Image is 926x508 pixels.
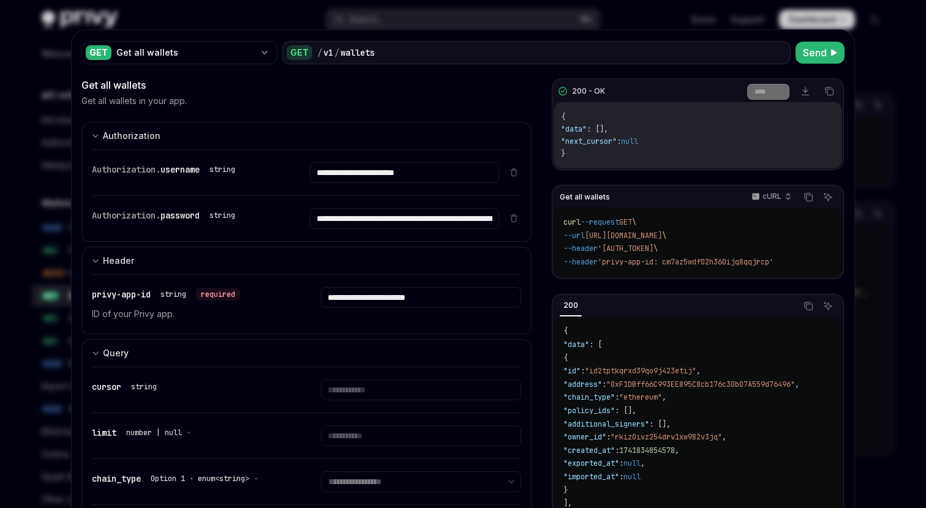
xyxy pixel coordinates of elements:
[116,47,255,59] div: Get all wallets
[619,446,675,455] span: 1741834854578
[151,474,249,484] span: Option 1 · enum<string>
[796,42,845,64] button: Send
[585,231,662,241] span: [URL][DOMAIN_NAME]
[81,95,187,107] p: Get all wallets in your app.
[563,458,619,468] span: "exported_at"
[92,427,116,438] span: limit
[795,379,799,389] span: ,
[92,381,121,392] span: cursor
[92,164,160,175] span: Authorization.
[561,149,565,159] span: }
[92,289,151,300] span: privy-app-id
[722,432,726,442] span: ,
[560,298,582,313] div: 200
[103,129,160,143] div: Authorization
[581,366,585,376] span: :
[563,432,606,442] span: "owner_id"
[321,425,521,446] input: Enter limit
[563,446,615,455] span: "created_at"
[581,217,619,227] span: --request
[81,40,277,65] button: GETGet all wallets
[92,208,240,223] div: Authorization.password
[797,83,814,100] a: Download response file
[321,287,521,308] input: Enter privy-app-id
[820,189,836,205] button: Ask AI
[598,257,774,267] span: 'privy-app-id: cm7az5wdf02h360ijq8qqjrcp'
[317,47,322,59] div: /
[662,392,666,402] span: ,
[126,427,192,439] button: number | null
[821,83,837,99] button: Copy the contents from the code block
[554,102,842,168] div: Response content
[820,298,836,314] button: Ask AI
[611,432,722,442] span: "rkiz0ivz254drv1xw982v3jq"
[563,472,619,482] span: "imported_at"
[598,244,653,253] span: '[AUTH_TOKEN]
[506,167,521,177] button: Delete item
[103,253,134,268] div: Header
[589,340,602,349] span: : [
[585,366,696,376] span: "id2tptkqrxd39qo9j423etij"
[803,45,827,60] span: Send
[563,340,589,349] span: "data"
[92,473,141,484] span: chain_type
[563,231,585,241] span: --url
[745,187,797,207] button: cURL
[563,366,581,376] span: "id"
[506,213,521,223] button: Delete item
[321,471,521,492] select: Select chain_type
[619,392,662,402] span: "ethereum"
[287,45,312,60] div: GET
[92,287,240,302] div: privy-app-id
[126,428,182,438] span: number | null
[92,162,240,177] div: Authorization.username
[563,379,602,389] span: "address"
[86,45,111,60] div: GET
[81,122,532,149] button: Expand input section
[196,288,240,301] div: required
[615,446,619,455] span: :
[563,217,581,227] span: curl
[619,472,623,482] span: :
[606,379,795,389] span: "0xF1DBff66C993EE895C8cb176c30b07A559d76496"
[92,379,162,394] div: cursor
[649,419,671,429] span: : [],
[800,298,816,314] button: Copy the contents from the code block
[662,231,666,241] span: \
[675,446,679,455] span: ,
[563,244,598,253] span: --header
[310,208,499,229] input: Enter password
[92,471,264,486] div: chain_type
[563,406,615,416] span: "policy_ids"
[561,124,587,134] span: "data"
[747,84,789,100] select: Select response section
[563,353,568,363] span: {
[615,406,636,416] span: : [],
[632,217,636,227] span: \
[621,136,638,146] span: null
[563,326,568,336] span: {
[563,392,615,402] span: "chain_type"
[151,473,259,485] button: Option 1 · enum<string>
[561,136,617,146] span: "next_cursor"
[92,307,292,321] p: ID of your Privy app.
[623,472,641,482] span: null
[92,210,160,221] span: Authorization.
[602,379,606,389] span: :
[653,244,658,253] span: \
[563,498,572,508] span: ],
[617,136,621,146] span: :
[641,458,645,468] span: ,
[587,124,608,134] span: : [],
[561,112,565,122] span: {
[560,192,610,202] span: Get all wallets
[310,162,499,183] input: Enter username
[800,189,816,205] button: Copy the contents from the code block
[572,86,605,96] div: 200 - OK
[334,47,339,59] div: /
[81,78,532,92] div: Get all wallets
[160,210,200,221] span: password
[341,47,375,59] div: wallets
[623,458,641,468] span: null
[615,392,619,402] span: :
